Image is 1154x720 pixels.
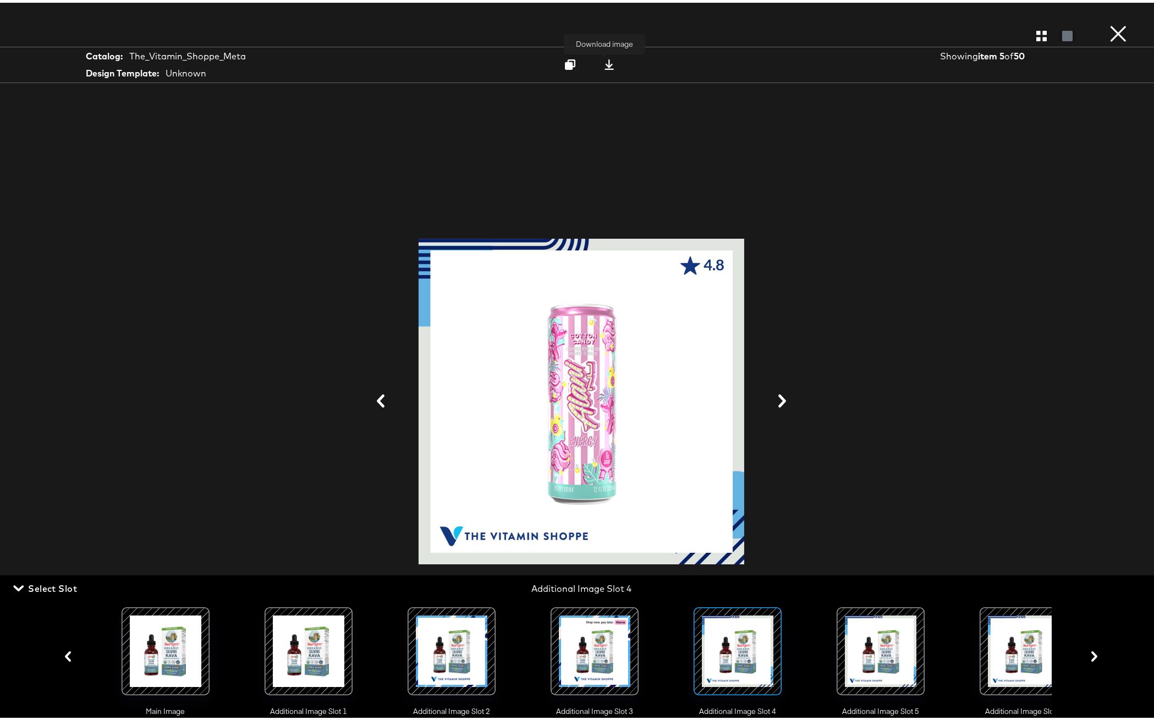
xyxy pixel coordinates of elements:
span: Select Slot [15,578,77,593]
span: Additional Image Slot 3 [540,703,650,714]
span: Additional Image Slot 2 [397,703,507,714]
span: Additional Image Slot 6 [969,703,1079,714]
strong: 50 [1014,48,1025,59]
strong: Catalog: [86,47,123,60]
div: The_Vitamin_Shoppe_Meta [129,47,246,60]
span: Additional Image Slot 4 [683,703,793,714]
span: Additional Image Slot 5 [826,703,936,714]
button: Select Slot [11,578,81,593]
div: Unknown [166,64,206,77]
div: Additional Image Slot 4 [394,580,768,592]
div: Showing of [940,47,1058,60]
span: Main Image [111,703,221,714]
strong: item 5 [978,48,1004,59]
span: Additional Image Slot 1 [254,703,364,714]
strong: Design Template: [86,64,159,77]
